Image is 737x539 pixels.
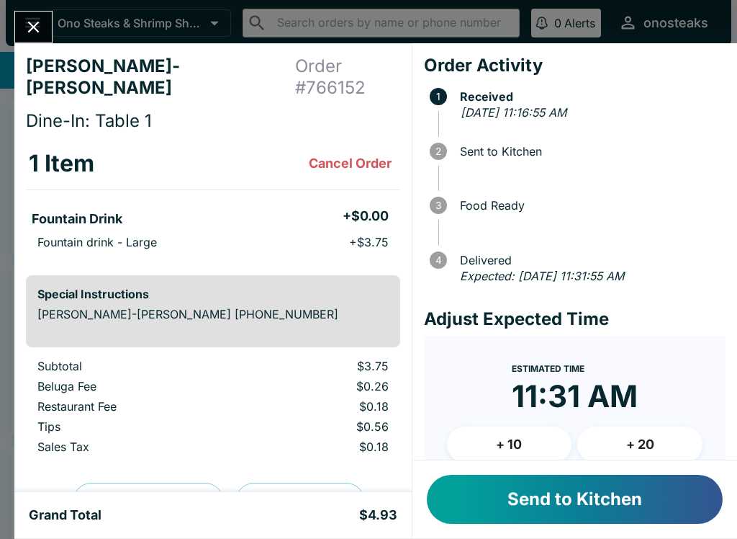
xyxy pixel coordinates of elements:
[37,379,235,393] p: Beluga Fee
[258,379,389,393] p: $0.26
[29,507,101,524] h5: Grand Total
[303,149,397,178] button: Cancel Order
[359,507,397,524] h5: $4.93
[343,208,389,225] h5: + $0.00
[37,235,157,249] p: Fountain drink - Large
[258,440,389,454] p: $0.18
[447,427,572,463] button: + 10
[435,200,441,211] text: 3
[295,55,400,99] h4: Order # 766152
[26,359,400,460] table: orders table
[427,475,723,524] button: Send to Kitchen
[453,90,725,103] span: Received
[512,363,584,374] span: Estimated Time
[461,105,566,120] em: [DATE] 11:16:55 AM
[32,210,122,228] h5: Fountain Drink
[26,110,152,131] span: Dine-In: Table 1
[460,269,624,283] em: Expected: [DATE] 11:31:55 AM
[26,55,295,99] h4: [PERSON_NAME]-[PERSON_NAME]
[424,55,725,76] h4: Order Activity
[453,145,725,158] span: Sent to Kitchen
[424,308,725,330] h4: Adjust Expected Time
[29,149,94,178] h3: 1 Item
[258,399,389,414] p: $0.18
[37,399,235,414] p: Restaurant Fee
[37,440,235,454] p: Sales Tax
[349,235,389,249] p: + $3.75
[512,378,638,415] time: 11:31 AM
[453,199,725,212] span: Food Ready
[577,427,702,463] button: + 20
[258,419,389,434] p: $0.56
[435,254,441,266] text: 4
[37,359,235,373] p: Subtotal
[73,483,224,520] button: Preview Receipt
[37,307,389,321] p: [PERSON_NAME]-[PERSON_NAME] [PHONE_NUMBER]
[15,12,52,43] button: Close
[37,287,389,301] h6: Special Instructions
[436,91,440,102] text: 1
[435,146,441,157] text: 2
[37,419,235,434] p: Tips
[26,138,400,264] table: orders table
[258,359,389,373] p: $3.75
[235,483,365,520] button: Print Receipt
[453,254,725,267] span: Delivered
